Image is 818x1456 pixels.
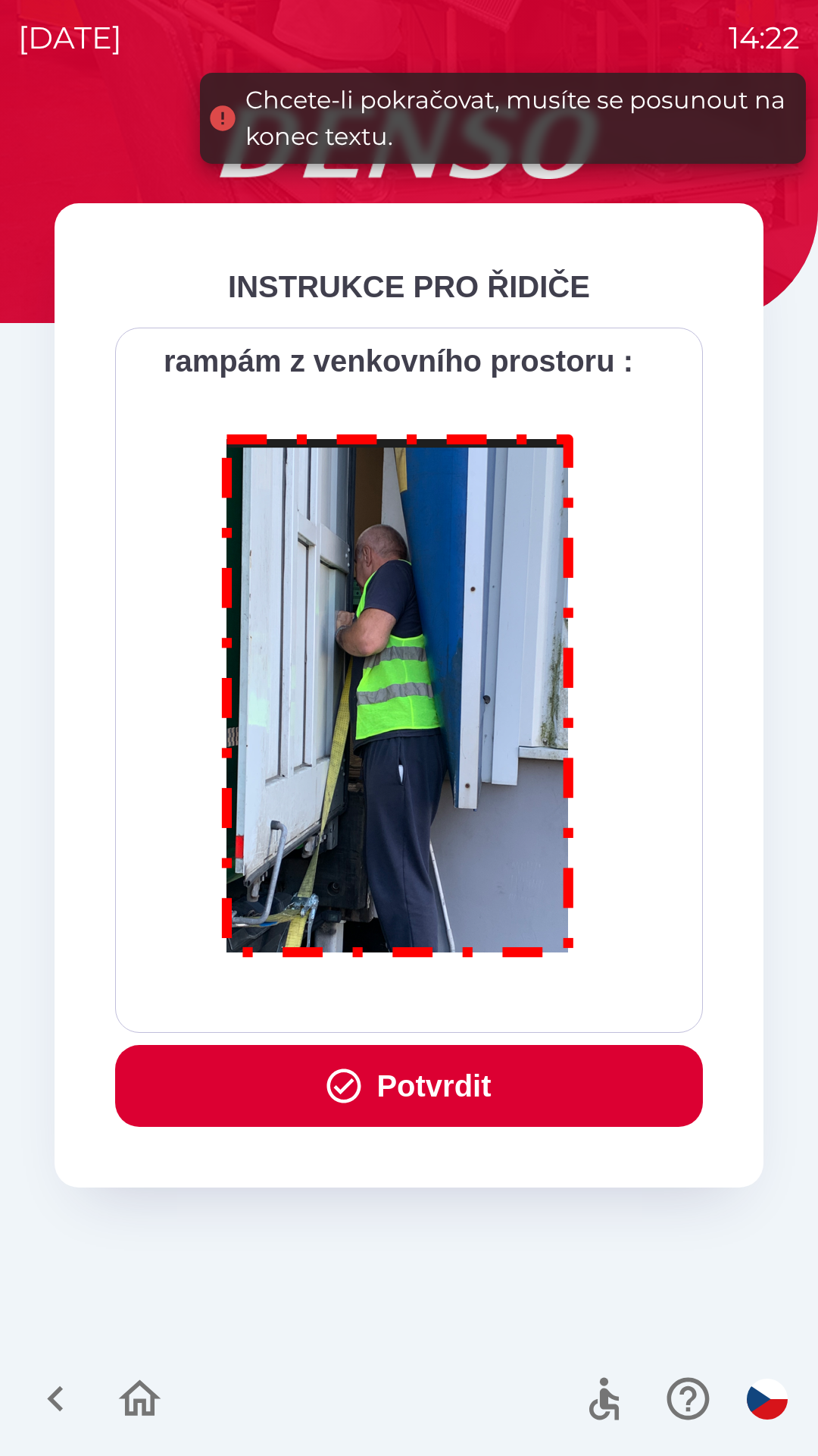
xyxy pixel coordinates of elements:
[729,15,800,61] p: 14:22
[204,414,592,971] img: M8MNayrTL6gAAAABJRU5ErkJggg==
[747,1379,788,1420] img: cs flag
[115,264,703,309] div: INSTRUKCE PRO ŘIDIČE
[55,106,763,179] img: Logo
[115,1045,703,1127] button: Potvrdit
[245,82,791,155] div: Chcete-li pokračovat, musíte se posunout na konec textu.
[18,15,122,61] p: [DATE]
